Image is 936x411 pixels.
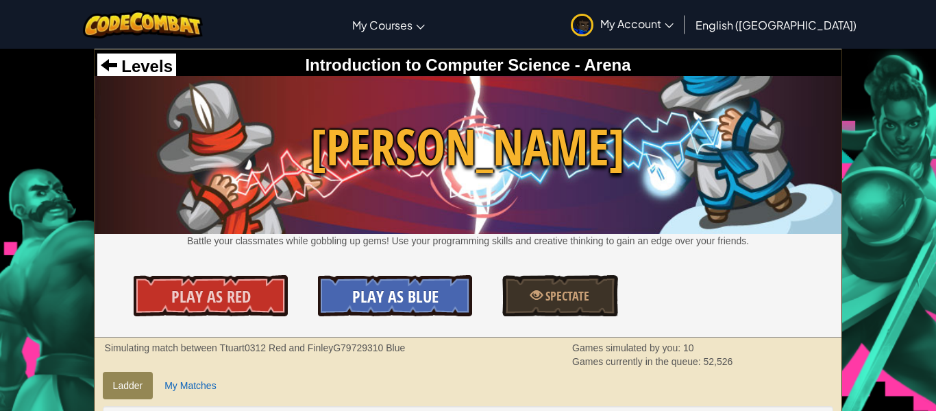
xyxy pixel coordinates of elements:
[352,285,439,307] span: Play As Blue
[103,372,153,399] a: Ladder
[101,57,173,75] a: Levels
[154,372,226,399] a: My Matches
[689,6,863,43] a: English ([GEOGRAPHIC_DATA])
[117,57,173,75] span: Levels
[570,56,630,74] span: - Arena
[572,356,703,367] span: Games currently in the queue:
[352,18,412,32] span: My Courses
[95,234,842,248] p: Battle your classmates while gobbling up gems! Use your programming skills and creative thinking ...
[95,112,842,183] span: [PERSON_NAME]
[95,76,842,234] img: Wakka Maul
[683,342,694,353] span: 10
[600,16,674,31] span: My Account
[305,56,570,74] span: Introduction to Computer Science
[171,285,251,307] span: Play As Red
[564,3,680,46] a: My Account
[345,6,432,43] a: My Courses
[83,10,203,38] img: CodeCombat logo
[704,356,733,367] span: 52,526
[502,275,617,316] a: Spectate
[105,342,406,353] strong: Simulating match between Ttuart0312 Red and FinleyG79729310 Blue
[695,18,857,32] span: English ([GEOGRAPHIC_DATA])
[543,287,589,305] span: Spectate
[571,14,593,36] img: avatar
[572,342,683,353] span: Games simulated by you:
